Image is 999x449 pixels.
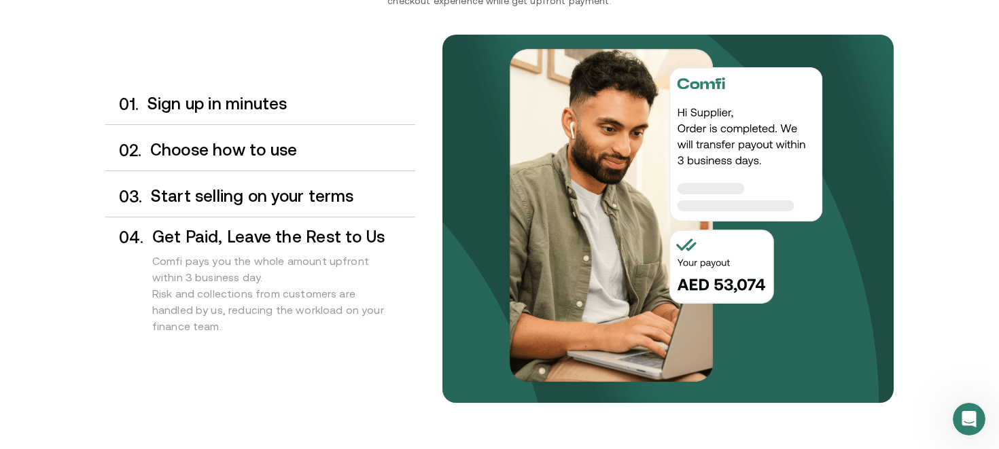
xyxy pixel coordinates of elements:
img: bg [442,35,894,403]
h3: Start selling on your terms [151,187,415,205]
h3: Choose how to use [150,141,415,159]
iframe: Intercom live chat [953,403,985,435]
div: Comfi pays you the whole amount upfront within 3 business day. Risk and collections from customer... [152,246,415,348]
div: 0 4 . [105,228,144,348]
div: 0 3 . [105,187,143,206]
img: Your payments collected on time. [489,29,843,402]
div: 0 1 . [105,95,139,113]
h3: Sign up in minutes [147,95,415,113]
h3: Get Paid, Leave the Rest to Us [152,228,415,246]
div: 0 2 . [105,141,142,160]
